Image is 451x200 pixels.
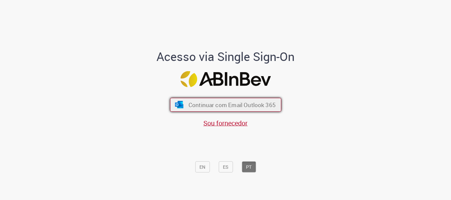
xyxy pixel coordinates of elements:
h1: Acesso via Single Sign-On [134,50,317,63]
span: Continuar com Email Outlook 365 [188,101,275,109]
button: ES [219,161,233,173]
img: Logo ABInBev [180,71,271,87]
button: ícone Azure/Microsoft 360 Continuar com Email Outlook 365 [170,98,281,112]
button: EN [195,161,210,173]
button: PT [242,161,256,173]
img: ícone Azure/Microsoft 360 [174,101,184,108]
a: Sou fornecedor [203,119,248,128]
